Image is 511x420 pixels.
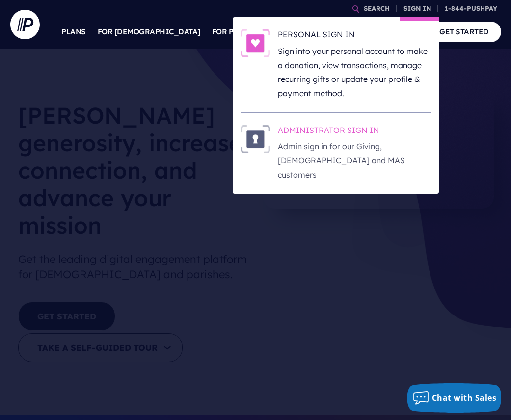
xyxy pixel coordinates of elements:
[212,15,267,49] a: FOR PARISHES
[407,383,502,413] button: Chat with Sales
[278,15,322,49] a: SOLUTIONS
[241,29,431,101] a: PERSONAL SIGN IN - Illustration PERSONAL SIGN IN Sign into your personal account to make a donati...
[427,22,501,42] a: GET STARTED
[278,29,431,44] h6: PERSONAL SIGN IN
[278,44,431,101] p: Sign into your personal account to make a donation, view transactions, manage recurring gifts or ...
[61,15,86,49] a: PLANS
[333,15,368,49] a: EXPLORE
[241,125,431,182] a: ADMINISTRATOR SIGN IN - Illustration ADMINISTRATOR SIGN IN Admin sign in for our Giving, [DEMOGRA...
[278,125,431,139] h6: ADMINISTRATOR SIGN IN
[98,15,200,49] a: FOR [DEMOGRAPHIC_DATA]
[379,15,416,49] a: COMPANY
[241,125,270,153] img: ADMINISTRATOR SIGN IN - Illustration
[278,139,431,182] p: Admin sign in for our Giving, [DEMOGRAPHIC_DATA] and MAS customers
[241,29,270,57] img: PERSONAL SIGN IN - Illustration
[432,393,497,403] span: Chat with Sales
